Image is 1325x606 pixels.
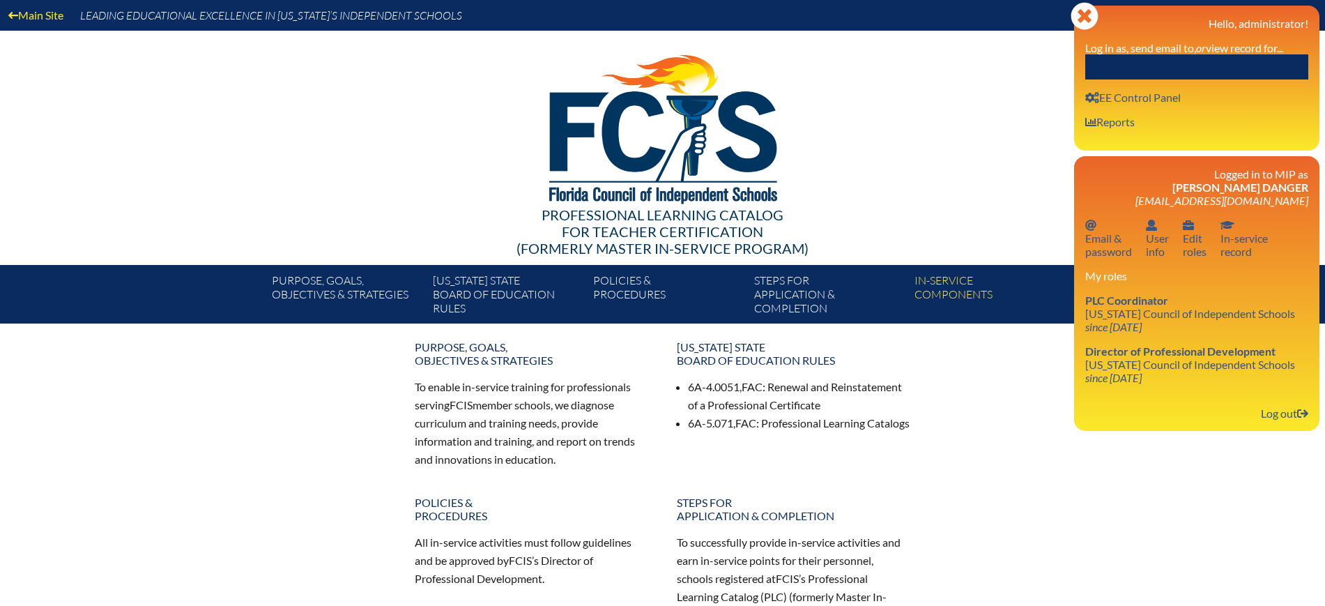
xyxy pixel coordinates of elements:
[450,398,473,411] span: FCIS
[406,490,657,528] a: Policies &Procedures
[1255,404,1314,423] a: Log outLog out
[1177,215,1212,261] a: User infoEditroles
[1085,41,1283,54] label: Log in as, send email to, view record for...
[3,6,69,24] a: Main Site
[1080,342,1301,387] a: Director of Professional Development [US_STATE] Council of Independent Schools since [DATE]
[1085,92,1099,103] svg: User info
[1172,181,1308,194] span: [PERSON_NAME] Danger
[735,416,756,430] span: FAC
[1085,220,1096,231] svg: Email password
[1071,2,1098,30] svg: Close
[668,490,919,528] a: Steps forapplication & completion
[266,271,427,324] a: Purpose, goals,objectives & strategies
[1215,215,1273,261] a: In-service recordIn-servicerecord
[1080,215,1138,261] a: Email passwordEmail &password
[668,335,919,372] a: [US_STATE] StateBoard of Education rules
[261,206,1064,257] div: Professional Learning Catalog (formerly Master In-service Program)
[1146,220,1157,231] svg: User info
[1085,344,1276,358] span: Director of Professional Development
[1135,194,1308,207] span: [EMAIL_ADDRESS][DOMAIN_NAME]
[1085,371,1142,384] i: since [DATE]
[776,572,799,585] span: FCIS
[1085,269,1308,282] h3: My roles
[1085,116,1096,128] svg: User info
[1085,17,1308,30] h3: Hello, administrator!
[1085,294,1168,307] span: PLC Coordinator
[415,378,649,468] p: To enable in-service training for professionals serving member schools, we diagnose curriculum an...
[588,271,748,324] a: Policies &Procedures
[1196,41,1206,54] i: or
[427,271,588,324] a: [US_STATE] StateBoard of Education rules
[406,335,657,372] a: Purpose, goals,objectives & strategies
[909,271,1069,324] a: In-servicecomponents
[764,590,783,603] span: PLC
[1297,408,1308,419] svg: Log out
[688,378,911,414] li: 6A-4.0051, : Renewal and Reinstatement of a Professional Certificate
[1080,112,1140,131] a: User infoReports
[562,223,763,240] span: for Teacher Certification
[749,271,909,324] a: Steps forapplication & completion
[1183,220,1194,231] svg: User info
[1080,88,1186,107] a: User infoEE Control Panel
[519,31,806,221] img: FCISlogo221.eps
[688,414,911,432] li: 6A-5.071, : Professional Learning Catalogs
[509,554,532,567] span: FCIS
[415,533,649,588] p: All in-service activities must follow guidelines and be approved by ’s Director of Professional D...
[1140,215,1174,261] a: User infoUserinfo
[742,380,763,393] span: FAC
[1085,167,1308,207] h3: Logged in to MIP as
[1085,320,1142,333] i: since [DATE]
[1220,220,1234,231] svg: In-service record
[1080,291,1301,336] a: PLC Coordinator [US_STATE] Council of Independent Schools since [DATE]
